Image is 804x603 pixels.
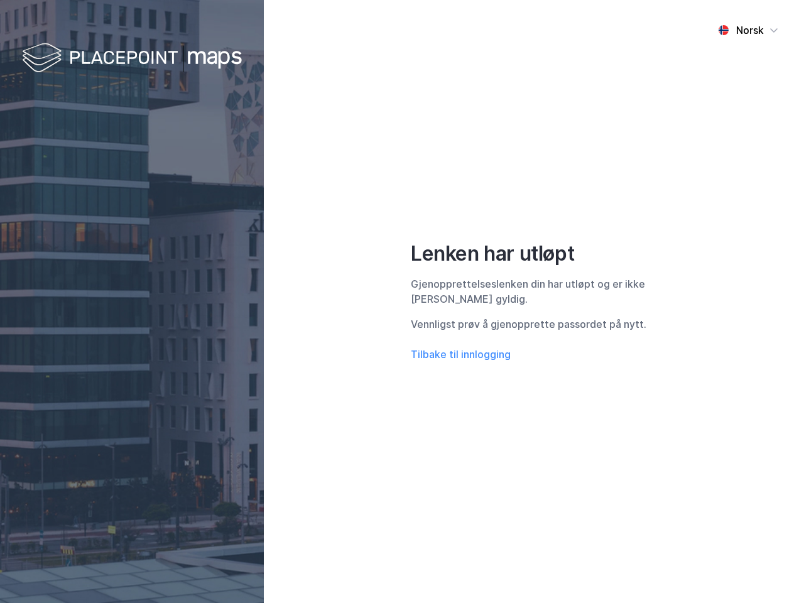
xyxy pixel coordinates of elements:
button: Tilbake til innlogging [411,347,511,362]
div: Lenken har utløpt [411,241,657,266]
div: Gjenopprettelseslenken din har utløpt og er ikke [PERSON_NAME] gyldig. [411,276,657,307]
div: Norsk [736,23,764,38]
div: Vennligst prøv å gjenopprette passordet på nytt. [411,317,657,332]
iframe: Chat Widget [741,543,804,603]
img: logo-white.f07954bde2210d2a523dddb988cd2aa7.svg [22,40,242,77]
